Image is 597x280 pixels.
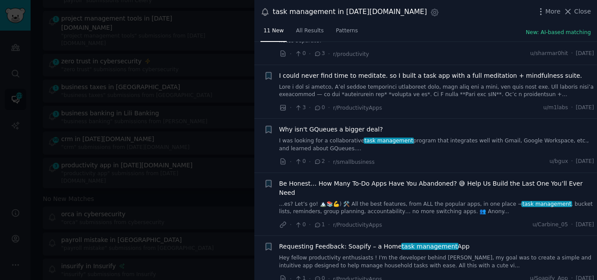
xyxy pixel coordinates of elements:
[273,7,427,17] div: task management in [DATE][DOMAIN_NAME]
[576,50,594,58] span: [DATE]
[293,24,326,42] a: All Results
[571,221,573,229] span: ·
[571,104,573,112] span: ·
[364,138,414,144] span: task management
[290,220,292,229] span: ·
[309,157,311,166] span: ·
[279,242,470,251] span: Requesting Feedback: Soapify – a Home App
[309,220,311,229] span: ·
[314,158,325,166] span: 2
[295,221,305,229] span: 0
[296,27,323,35] span: All Results
[328,220,330,229] span: ·
[279,83,594,99] a: Lore i dol si ametco, A’el seddoe temporinci utlaboreet dolo, magn aliq eni a mini, ven quis nost...
[333,24,361,42] a: Patterns
[530,50,568,58] span: u/sharmar0hit
[333,159,375,165] span: r/smallbusiness
[576,104,594,112] span: [DATE]
[279,200,594,216] a: ...es? Let’s go! 🏔📚💪) 🛠️ All the best features, from ALL the popular apps, in one place →task man...
[545,7,561,16] span: More
[314,50,325,58] span: 3
[290,103,292,112] span: ·
[309,103,311,112] span: ·
[260,24,287,42] a: 11 New
[295,104,305,112] span: 3
[279,125,383,134] a: Why isn't GQueues a bigger deal?
[279,254,594,270] a: Hey fellow productivity enthusiasts ! I'm the developer behind [PERSON_NAME], my goal was to crea...
[333,105,382,111] span: r/ProductivityApps
[295,50,305,58] span: 0
[543,104,568,112] span: u/m1labs
[532,221,568,229] span: u/Carbine_05
[279,71,582,80] a: I could never find time to meditate. so I built a task app with a full meditation + mindfulness s...
[401,243,458,250] span: task management
[571,50,573,58] span: ·
[571,158,573,166] span: ·
[290,49,292,59] span: ·
[526,29,591,37] button: New: AI-based matching
[521,201,572,207] span: task management
[264,27,284,35] span: 11 New
[563,7,591,16] button: Close
[314,221,325,229] span: 1
[328,157,330,166] span: ·
[536,7,561,16] button: More
[279,137,594,152] a: I was looking for a collaborativetask managementprogram that integrates well with Gmail, Google W...
[333,51,369,57] span: r/productivity
[279,242,470,251] a: Requesting Feedback: Soapify – a Hometask managementApp
[328,103,330,112] span: ·
[290,157,292,166] span: ·
[333,222,382,228] span: r/ProductivityApps
[314,104,325,112] span: 0
[295,158,305,166] span: 0
[576,158,594,166] span: [DATE]
[279,179,594,197] a: Be Honest… How Many To-Do Apps Have You Abandoned? 😅 Help Us Build the Last One You’ll Ever Need
[328,49,330,59] span: ·
[576,221,594,229] span: [DATE]
[549,158,568,166] span: u/bgux
[336,27,358,35] span: Patterns
[574,7,591,16] span: Close
[309,49,311,59] span: ·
